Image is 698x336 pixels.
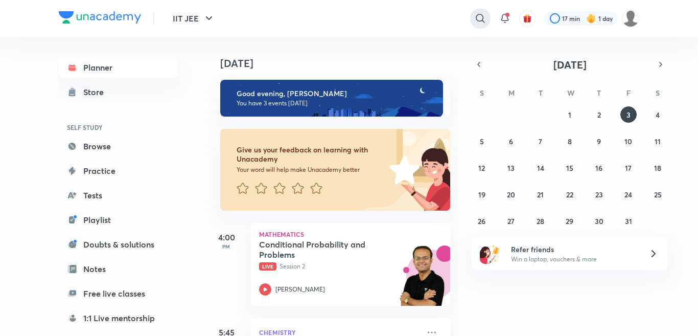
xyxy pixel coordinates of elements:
button: October 17, 2025 [620,160,637,176]
a: Practice [59,161,177,181]
button: October 13, 2025 [503,160,519,176]
button: October 12, 2025 [474,160,490,176]
abbr: October 5, 2025 [480,137,484,146]
abbr: October 29, 2025 [566,216,573,226]
abbr: October 11, 2025 [655,137,661,146]
a: Store [59,82,177,102]
abbr: Saturday [656,88,660,98]
button: October 9, 2025 [591,133,607,149]
a: Doubts & solutions [59,234,177,255]
img: kavin Goswami [622,10,639,27]
abbr: October 17, 2025 [625,163,632,173]
button: October 8, 2025 [562,133,578,149]
button: October 1, 2025 [562,106,578,123]
a: Browse [59,136,177,156]
h4: [DATE] [220,57,460,70]
h6: Refer friends [511,244,637,255]
abbr: Friday [626,88,631,98]
img: referral [480,243,500,264]
abbr: October 10, 2025 [624,137,632,146]
a: 1:1 Live mentorship [59,308,177,328]
button: October 24, 2025 [620,186,637,203]
button: October 21, 2025 [532,186,549,203]
span: Live [259,262,276,271]
abbr: October 15, 2025 [566,163,573,173]
abbr: October 8, 2025 [568,137,572,146]
p: Your word will help make Unacademy better [237,166,386,174]
p: Win a laptop, vouchers & more [511,255,637,264]
button: October 16, 2025 [591,160,607,176]
abbr: Tuesday [539,88,543,98]
abbr: October 20, 2025 [507,190,515,199]
button: October 11, 2025 [649,133,666,149]
abbr: October 14, 2025 [537,163,544,173]
h6: Give us your feedback on learning with Unacademy [237,145,386,164]
abbr: October 26, 2025 [478,216,485,226]
button: October 2, 2025 [591,106,607,123]
button: October 18, 2025 [649,160,666,176]
p: PM [206,243,247,250]
img: streak [586,13,596,24]
button: October 22, 2025 [562,186,578,203]
abbr: October 22, 2025 [566,190,573,199]
abbr: October 1, 2025 [568,110,571,120]
button: October 19, 2025 [474,186,490,203]
p: Session 2 [259,262,420,271]
h5: Conditional Probability and Problems [259,239,386,260]
button: October 23, 2025 [591,186,607,203]
a: Playlist [59,210,177,230]
img: evening [220,80,443,117]
abbr: October 9, 2025 [597,137,601,146]
button: October 28, 2025 [532,213,549,229]
button: avatar [519,10,536,27]
button: IIT JEE [167,8,221,29]
img: feedback_image [355,129,450,211]
p: [PERSON_NAME] [275,285,325,294]
h6: Good evening, [PERSON_NAME] [237,89,434,98]
button: October 29, 2025 [562,213,578,229]
a: Notes [59,259,177,279]
button: October 4, 2025 [649,106,666,123]
abbr: October 16, 2025 [595,163,602,173]
a: Planner [59,57,177,78]
button: [DATE] [486,57,654,72]
span: [DATE] [553,58,587,72]
button: October 20, 2025 [503,186,519,203]
img: Company Logo [59,11,141,24]
button: October 27, 2025 [503,213,519,229]
a: Free live classes [59,283,177,304]
abbr: October 2, 2025 [597,110,601,120]
button: October 15, 2025 [562,160,578,176]
button: October 5, 2025 [474,133,490,149]
abbr: October 7, 2025 [539,137,542,146]
img: avatar [523,14,532,23]
button: October 25, 2025 [649,186,666,203]
abbr: October 23, 2025 [595,190,603,199]
abbr: October 24, 2025 [624,190,632,199]
button: October 7, 2025 [532,133,549,149]
abbr: Monday [508,88,515,98]
abbr: October 30, 2025 [595,216,603,226]
button: October 26, 2025 [474,213,490,229]
abbr: October 12, 2025 [478,163,485,173]
abbr: October 28, 2025 [537,216,544,226]
button: October 14, 2025 [532,160,549,176]
button: October 6, 2025 [503,133,519,149]
h5: 4:00 [206,231,247,243]
abbr: October 18, 2025 [654,163,661,173]
button: October 30, 2025 [591,213,607,229]
p: Mathematics [259,231,442,237]
abbr: Sunday [480,88,484,98]
button: October 31, 2025 [620,213,637,229]
abbr: Thursday [597,88,601,98]
a: Company Logo [59,11,141,26]
p: You have 3 events [DATE] [237,99,434,107]
a: Tests [59,185,177,206]
abbr: October 3, 2025 [626,110,631,120]
abbr: Wednesday [567,88,574,98]
img: unacademy [394,245,450,316]
abbr: October 4, 2025 [656,110,660,120]
abbr: October 21, 2025 [537,190,544,199]
h6: SELF STUDY [59,119,177,136]
abbr: October 27, 2025 [507,216,515,226]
